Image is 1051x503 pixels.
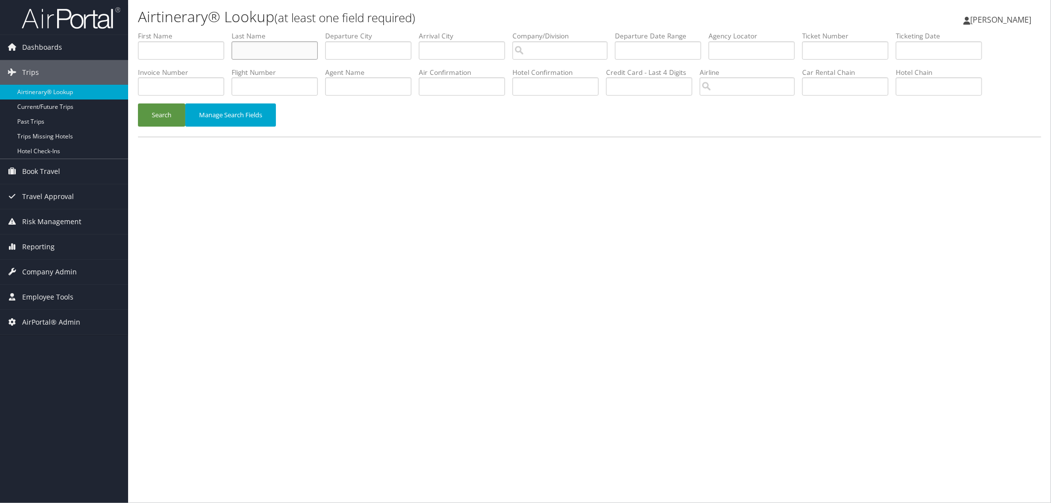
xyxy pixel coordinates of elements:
label: Airline [700,67,802,77]
label: Last Name [232,31,325,41]
label: Car Rental Chain [802,67,896,77]
label: Invoice Number [138,67,232,77]
span: Reporting [22,235,55,259]
label: First Name [138,31,232,41]
span: Book Travel [22,159,60,184]
label: Company/Division [512,31,615,41]
span: AirPortal® Admin [22,310,80,335]
span: Company Admin [22,260,77,284]
label: Air Confirmation [419,67,512,77]
label: Ticket Number [802,31,896,41]
a: [PERSON_NAME] [963,5,1041,34]
h1: Airtinerary® Lookup [138,6,740,27]
label: Departure Date Range [615,31,709,41]
span: Trips [22,60,39,85]
label: Agent Name [325,67,419,77]
label: Departure City [325,31,419,41]
label: Hotel Chain [896,67,989,77]
button: Manage Search Fields [185,103,276,127]
label: Arrival City [419,31,512,41]
label: Hotel Confirmation [512,67,606,77]
span: Travel Approval [22,184,74,209]
small: (at least one field required) [274,9,415,26]
span: Dashboards [22,35,62,60]
button: Search [138,103,185,127]
span: Risk Management [22,209,81,234]
img: airportal-logo.png [22,6,120,30]
span: Employee Tools [22,285,73,309]
label: Agency Locator [709,31,802,41]
label: Flight Number [232,67,325,77]
span: [PERSON_NAME] [970,14,1031,25]
label: Credit Card - Last 4 Digits [606,67,700,77]
label: Ticketing Date [896,31,989,41]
